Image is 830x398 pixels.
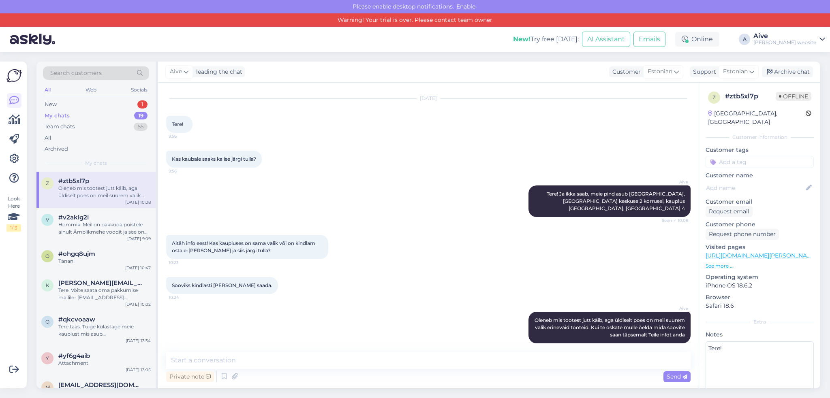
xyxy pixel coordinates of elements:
span: #v2aklg2i [58,214,89,221]
div: Customer information [706,134,814,141]
div: Request phone number [706,229,779,240]
p: See more ... [706,262,814,270]
span: #ohgq8ujm [58,250,95,258]
span: #ztb5xl7p [58,177,89,185]
div: [DATE] 10:47 [125,265,151,271]
div: 55 [134,123,148,131]
div: [PERSON_NAME] website [753,39,816,46]
div: Web [84,85,98,95]
div: Socials [129,85,149,95]
span: mlmarislallo@gmail.com [58,381,143,389]
button: AI Assistant [582,32,630,47]
div: Archived [45,145,68,153]
div: Tere. Võite saata oma pakkumise mailile- [EMAIL_ADDRESS][DOMAIN_NAME] või [EMAIL_ADDRESS][DOMAIN_... [58,287,151,301]
span: 10:25 [658,344,688,350]
div: Aive [753,33,816,39]
div: Tere taas. Tulge külastage meie kauplust mis asub [GEOGRAPHIC_DATA], [GEOGRAPHIC_DATA], [GEOGRAPH... [58,323,151,338]
span: z [46,180,49,186]
input: Add a tag [706,156,814,168]
span: Sooviks kindlasti [PERSON_NAME] saada. [172,282,272,288]
span: 9:56 [169,133,199,139]
span: q [45,319,49,325]
div: Private note [166,371,214,382]
div: Oleneb mis tootest jutt käib, aga üldiselt poes on meil suurem valik erinevaid tooteid. Kui te os... [58,185,151,199]
div: Online [675,32,719,47]
button: Emails [633,32,665,47]
span: Kas kaubale saaks ka ise järgi tulla? [172,156,256,162]
div: Request email [706,206,753,217]
input: Add name [706,183,804,192]
a: [URL][DOMAIN_NAME][PERSON_NAME] [706,252,817,259]
div: [GEOGRAPHIC_DATA], [GEOGRAPHIC_DATA] [708,109,806,126]
span: kristina.lehe@gmail.com [58,279,143,287]
span: Offline [776,92,811,101]
span: 10:23 [169,260,199,266]
p: Customer phone [706,220,814,229]
span: 10:24 [169,294,199,300]
div: [DATE] 10:08 [125,199,151,205]
p: Customer tags [706,146,814,154]
p: Customer name [706,171,814,180]
div: 1 [137,100,148,109]
div: Try free [DATE]: [513,34,579,44]
div: Extra [706,318,814,326]
div: Support [690,68,716,76]
div: [DATE] [166,95,691,102]
span: Aive [658,305,688,311]
div: New [45,100,57,109]
span: Enable [454,3,478,10]
span: Estonian [648,67,672,76]
span: Oleneb mis tootest jutt käib, aga üldiselt poes on meil suurem valik erinevaid tooteid. Kui te os... [535,317,686,338]
div: 1 / 3 [6,224,21,232]
span: Tere! Ja ikka saab, meie pind asub [GEOGRAPHIC_DATA], [GEOGRAPHIC_DATA] keskuse 2 korrusel, kaupl... [547,191,686,211]
div: [DATE] 13:05 [126,367,151,373]
span: Seen ✓ 10:08 [658,217,688,223]
span: z [712,94,716,100]
span: y [46,355,49,361]
div: leading the chat [193,68,242,76]
div: Archive chat [762,66,813,77]
span: #yf6g4aib [58,352,90,360]
div: Tänan! [58,258,151,265]
p: iPhone OS 18.6.2 [706,281,814,290]
span: Tere! [172,121,183,127]
p: Browser [706,293,814,302]
span: o [45,253,49,259]
div: My chats [45,112,70,120]
p: Visited pages [706,243,814,251]
span: m [45,384,50,390]
div: All [43,85,52,95]
b: New! [513,35,531,43]
div: Attachment [58,360,151,367]
span: #qkcvoaaw [58,316,95,323]
span: Aive [170,67,182,76]
span: v [46,217,49,223]
a: Aive[PERSON_NAME] website [753,33,825,46]
span: Search customers [50,69,102,77]
span: k [46,282,49,288]
div: Customer [609,68,641,76]
div: Hommik. Meil on pakkuda poistele ainult Ämblikmehe voodit ja see on ka meie kodulehel üleval. Kui... [58,221,151,236]
div: All [45,134,51,142]
div: Look Here [6,195,21,232]
span: 9:56 [169,168,199,174]
div: # ztb5xl7p [725,92,776,101]
span: My chats [85,160,107,167]
div: [DATE] 10:02 [125,301,151,307]
div: A [739,34,750,45]
span: Aitäh info eest! Kas kaupluses on sama valik või on kindlam osta e-[PERSON_NAME] ja siis järgi tu... [172,240,317,253]
span: Send [667,373,687,380]
span: Aive [658,179,688,185]
div: [DATE] 13:34 [126,338,151,344]
p: Notes [706,330,814,339]
div: Team chats [45,123,75,131]
p: Customer email [706,198,814,206]
span: Estonian [723,67,748,76]
p: Operating system [706,273,814,281]
img: Askly Logo [6,68,22,83]
p: Safari 18.6 [706,302,814,310]
div: 19 [134,112,148,120]
div: [DATE] 9:09 [127,236,151,242]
